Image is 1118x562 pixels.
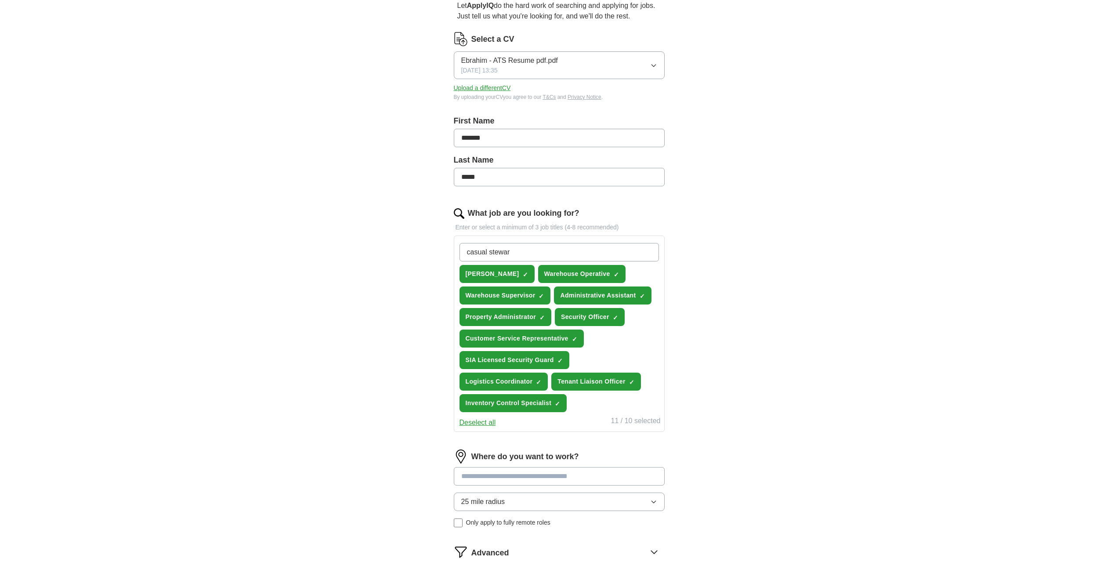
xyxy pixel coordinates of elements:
[539,293,544,300] span: ✓
[538,265,626,283] button: Warehouse Operative✓
[539,314,545,321] span: ✓
[454,208,464,219] img: search.png
[460,394,567,412] button: Inventory Control Specialist✓
[454,154,665,166] label: Last Name
[523,271,528,278] span: ✓
[461,497,505,507] span: 25 mile radius
[471,547,509,559] span: Advanced
[640,293,645,300] span: ✓
[544,269,610,279] span: Warehouse Operative
[454,223,665,232] p: Enter or select a minimum of 3 job titles (4-8 recommended)
[557,357,563,364] span: ✓
[454,51,665,79] button: Ebrahim - ATS Resume pdf.pdf[DATE] 13:35
[461,55,558,66] span: Ebrahim - ATS Resume pdf.pdf
[611,416,661,428] div: 11 / 10 selected
[460,308,551,326] button: Property Administrator✓
[454,518,463,527] input: Only apply to fully remote roles
[468,207,579,219] label: What job are you looking for?
[460,286,551,305] button: Warehouse Supervisor✓
[454,450,468,464] img: location.png
[614,271,619,278] span: ✓
[536,379,541,386] span: ✓
[454,32,468,46] img: CV Icon
[466,312,536,322] span: Property Administrator
[454,545,468,559] img: filter
[466,377,533,386] span: Logistics Coordinator
[629,379,634,386] span: ✓
[572,336,577,343] span: ✓
[466,334,568,343] span: Customer Service Representative
[466,399,552,408] span: Inventory Control Specialist
[460,243,659,261] input: Type a job title and press enter
[460,417,496,428] button: Deselect all
[568,94,601,100] a: Privacy Notice
[551,373,640,391] button: Tenant Liaison Officer✓
[460,351,569,369] button: SIA Licensed Security Guard✓
[555,400,560,407] span: ✓
[454,93,665,101] div: By uploading your CV you agree to our and .
[613,314,618,321] span: ✓
[454,83,511,93] button: Upload a differentCV
[454,493,665,511] button: 25 mile radius
[466,291,535,300] span: Warehouse Supervisor
[560,291,636,300] span: Administrative Assistant
[454,115,665,127] label: First Name
[543,94,556,100] a: T&Cs
[471,451,579,463] label: Where do you want to work?
[466,355,554,365] span: SIA Licensed Security Guard
[460,330,584,348] button: Customer Service Representative✓
[460,373,548,391] button: Logistics Coordinator✓
[561,312,609,322] span: Security Officer
[460,265,535,283] button: [PERSON_NAME]✓
[554,286,651,305] button: Administrative Assistant✓
[466,269,519,279] span: [PERSON_NAME]
[555,308,625,326] button: Security Officer✓
[557,377,625,386] span: Tenant Liaison Officer
[466,518,550,527] span: Only apply to fully remote roles
[471,33,514,45] label: Select a CV
[467,2,494,9] strong: ApplyIQ
[461,66,498,75] span: [DATE] 13:35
